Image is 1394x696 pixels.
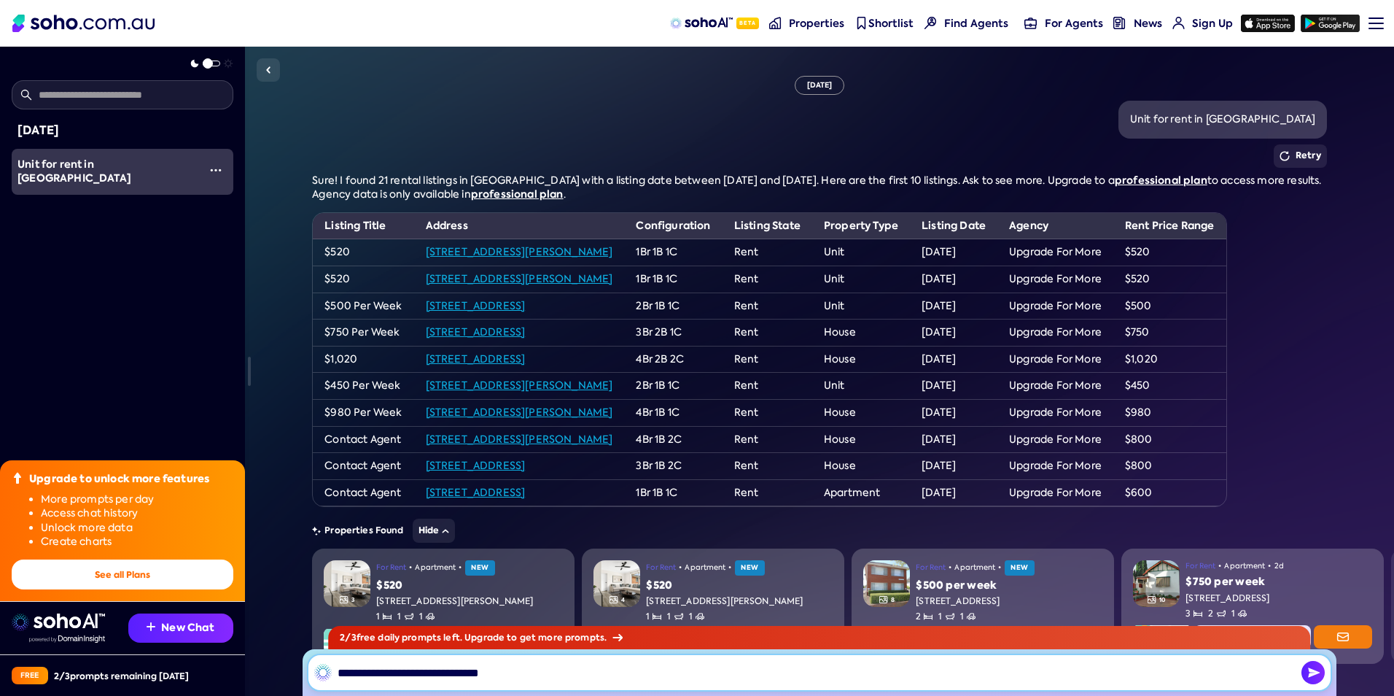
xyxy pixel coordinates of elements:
[376,595,563,608] div: [STREET_ADDRESS][PERSON_NAME]
[723,346,812,373] td: Rent
[910,213,997,239] th: Listing Date
[312,174,1115,187] span: Sure! I found 21 rental listings in [GEOGRAPHIC_DATA] with a listing date between [DATE] and [DAT...
[910,426,997,453] td: [DATE]
[938,611,954,623] span: 1
[679,562,682,573] span: •
[812,213,910,239] th: Property Type
[376,611,392,623] span: 1
[624,479,722,506] td: 1Br 1B 1C
[723,453,812,480] td: Rent
[723,426,812,453] td: Rent
[1238,609,1247,618] img: Carspots
[1113,293,1226,320] td: $500
[646,579,833,593] div: $520
[723,293,812,320] td: Rent
[910,320,997,347] td: [DATE]
[998,562,1001,573] span: •
[17,157,131,186] span: Unit for rent in [GEOGRAPHIC_DATA]
[723,479,812,506] td: Rent
[12,149,198,195] a: Unit for rent in [GEOGRAPHIC_DATA]
[723,320,812,347] td: Rent
[949,562,951,573] span: •
[812,453,910,480] td: House
[414,213,625,239] th: Address
[313,373,413,400] td: $450 Per Week
[868,16,914,31] span: Shortlist
[1301,661,1325,684] img: Send icon
[1208,608,1225,620] span: 2
[812,266,910,293] td: Unit
[910,453,997,480] td: [DATE]
[1121,549,1384,664] a: PropertyGallery Icon10For Rent•Apartment•2d$750 per week[STREET_ADDRESS]3Bedrooms2Bathrooms1Carsp...
[1185,608,1202,620] span: 3
[312,174,1321,201] span: to access more results. Agency data is only available in
[624,239,722,266] td: 1Br 1B 1C
[41,535,233,549] li: Create charts
[795,76,845,95] div: [DATE]
[383,612,392,621] img: Bedrooms
[624,346,722,373] td: 4Br 2B 2C
[426,299,526,312] a: [STREET_ADDRESS]
[1113,479,1226,506] td: $600
[376,579,563,593] div: $520
[1130,112,1315,127] div: Unit for rent in [GEOGRAPHIC_DATA]
[312,519,1326,543] div: Properties Found
[1301,15,1360,32] img: google-play icon
[1217,609,1226,618] img: Bathrooms
[41,521,233,535] li: Unlock more data
[624,426,722,453] td: 4Br 1B 2C
[582,549,844,664] a: PropertyGallery Icon4For Rent•Apartment•NEW$520[STREET_ADDRESS][PERSON_NAME]1Bedrooms1Bathrooms1C...
[324,629,382,652] img: Map
[646,611,661,623] span: 1
[413,519,456,543] button: Hide
[910,373,997,400] td: [DATE]
[1113,426,1226,453] td: $800
[812,293,910,320] td: Unit
[723,399,812,426] td: Rent
[29,472,209,487] div: Upgrade to unlock more features
[397,611,413,623] span: 1
[1113,320,1226,347] td: $750
[328,626,1310,649] div: 2 / 3 free daily prompts left. Upgrade to get more prompts.
[426,272,613,285] a: [STREET_ADDRESS][PERSON_NAME]
[812,239,910,266] td: Unit
[1113,346,1226,373] td: $1,020
[916,562,946,573] span: For Rent
[415,562,456,573] span: Apartment
[696,612,704,621] img: Carspots
[128,614,233,643] button: New Chat
[997,453,1113,480] td: Upgrade For More
[997,373,1113,400] td: Upgrade For More
[735,560,766,576] span: NEW
[769,17,782,29] img: properties-nav icon
[997,239,1113,266] td: Upgrade For More
[426,459,526,472] a: [STREET_ADDRESS]
[954,562,995,573] span: Apartment
[624,320,722,347] td: 3Br 2B 1C
[997,346,1113,373] td: Upgrade For More
[891,596,895,604] span: 8
[1159,596,1166,604] span: 10
[1148,595,1156,604] img: Gallery Icon
[1274,560,1284,572] span: 2d
[147,622,155,631] img: Recommendation icon
[646,562,676,573] span: For Rent
[1113,373,1226,400] td: $450
[426,406,613,419] a: [STREET_ADDRESS][PERSON_NAME]
[910,346,997,373] td: [DATE]
[465,560,496,576] span: NEW
[624,293,722,320] td: 2Br 1B 1C
[624,266,722,293] td: 1Br 1B 1C
[924,17,937,29] img: Find agents icon
[736,18,759,29] span: Beta
[1192,16,1233,31] span: Sign Up
[426,612,435,621] img: Carspots
[670,18,732,29] img: sohoAI logo
[1113,239,1226,266] td: $520
[1268,560,1271,572] span: •
[624,213,722,239] th: Configuration
[855,17,868,29] img: shortlist-nav icon
[426,379,613,392] a: [STREET_ADDRESS][PERSON_NAME]
[1241,15,1295,32] img: app-store icon
[1113,266,1226,293] td: $520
